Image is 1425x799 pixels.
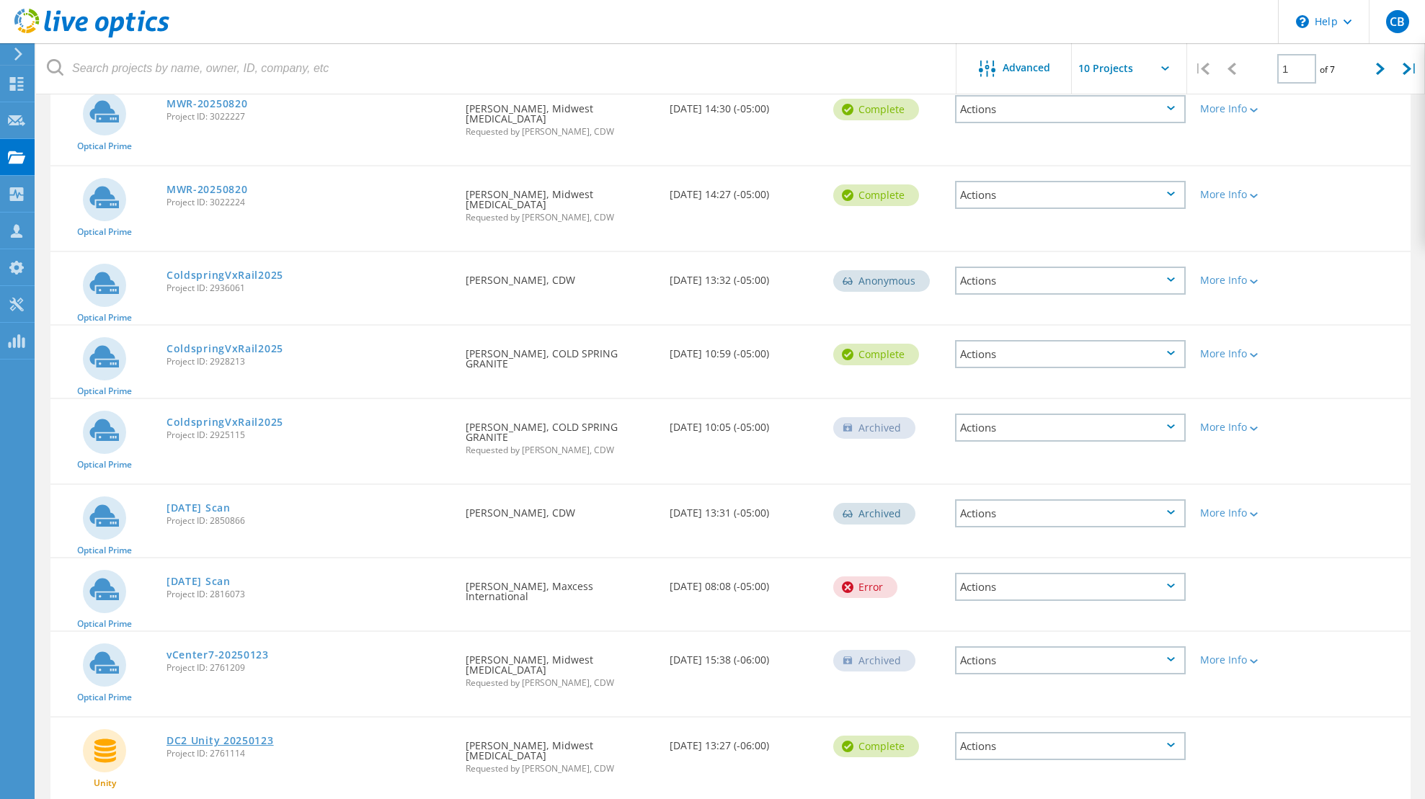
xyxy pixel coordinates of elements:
div: Archived [833,417,915,439]
div: More Info [1200,349,1295,359]
div: Actions [955,181,1186,209]
div: [DATE] 10:59 (-05:00) [662,326,825,373]
div: [DATE] 15:38 (-06:00) [662,632,825,679]
span: Requested by [PERSON_NAME], CDW [466,128,655,136]
div: [PERSON_NAME], Midwest [MEDICAL_DATA] [458,632,662,702]
div: Actions [955,499,1186,527]
div: | [1187,43,1217,94]
span: Project ID: 3022224 [167,198,451,207]
div: [DATE] 14:27 (-05:00) [662,166,825,214]
span: Optical Prime [77,387,132,396]
div: Error [833,576,897,598]
a: Live Optics Dashboard [14,30,169,40]
span: Project ID: 2928213 [167,357,451,366]
span: Project ID: 2850866 [167,517,451,525]
a: [DATE] Scan [167,503,231,513]
div: [PERSON_NAME], CDW [458,485,662,532]
div: [DATE] 13:27 (-06:00) [662,718,825,765]
span: Project ID: 2761114 [167,749,451,758]
span: Project ID: 2816073 [167,590,451,599]
div: More Info [1200,508,1295,518]
div: Anonymous [833,270,930,292]
input: Search projects by name, owner, ID, company, etc [36,43,957,94]
div: Actions [955,414,1186,442]
div: [PERSON_NAME], Midwest [MEDICAL_DATA] [458,718,662,787]
a: ColdspringVxRail2025 [167,417,283,427]
span: Requested by [PERSON_NAME], CDW [466,679,655,687]
div: Complete [833,344,919,365]
span: of 7 [1320,63,1335,76]
span: Project ID: 3022227 [167,112,451,121]
div: Actions [955,732,1186,760]
span: Project ID: 2936061 [167,284,451,293]
span: Advanced [1003,63,1050,73]
span: Optical Prime [77,546,132,555]
span: Requested by [PERSON_NAME], CDW [466,764,655,773]
div: [PERSON_NAME], Maxcess International [458,558,662,616]
div: More Info [1200,104,1295,114]
div: Actions [955,340,1186,368]
div: Actions [955,573,1186,601]
div: [DATE] 14:30 (-05:00) [662,81,825,128]
div: Complete [833,184,919,206]
a: ColdspringVxRail2025 [167,344,283,354]
div: Complete [833,99,919,120]
span: Requested by [PERSON_NAME], CDW [466,213,655,222]
div: [DATE] 13:32 (-05:00) [662,252,825,300]
div: [PERSON_NAME], CDW [458,252,662,300]
div: Actions [955,646,1186,674]
span: CB [1390,16,1405,27]
span: Optical Prime [77,228,132,236]
div: [DATE] 10:05 (-05:00) [662,399,825,447]
span: Unity [94,779,116,787]
svg: \n [1296,15,1309,28]
div: [PERSON_NAME], COLD SPRING GRANITE [458,326,662,383]
div: More Info [1200,655,1295,665]
div: Archived [833,650,915,671]
div: | [1395,43,1425,94]
span: Optical Prime [77,693,132,702]
div: [PERSON_NAME], COLD SPRING GRANITE [458,399,662,469]
a: [DATE] Scan [167,576,231,586]
div: More Info [1200,189,1295,200]
a: DC2 Unity 20250123 [167,736,274,746]
a: vCenter7-20250123 [167,650,269,660]
span: Project ID: 2761209 [167,664,451,672]
div: Actions [955,267,1186,295]
div: Archived [833,503,915,525]
div: [DATE] 08:08 (-05:00) [662,558,825,606]
span: Optical Prime [77,460,132,469]
div: [PERSON_NAME], Midwest [MEDICAL_DATA] [458,166,662,236]
div: Complete [833,736,919,757]
div: More Info [1200,275,1295,285]
span: Optical Prime [77,142,132,151]
span: Requested by [PERSON_NAME], CDW [466,446,655,455]
div: More Info [1200,422,1295,432]
a: MWR-20250820 [167,184,247,195]
span: Optical Prime [77,620,132,628]
span: Project ID: 2925115 [167,431,451,439]
a: MWR-20250820 [167,99,247,109]
span: Optical Prime [77,313,132,322]
div: [PERSON_NAME], Midwest [MEDICAL_DATA] [458,81,662,151]
div: [DATE] 13:31 (-05:00) [662,485,825,532]
a: ColdspringVxRail2025 [167,270,283,280]
div: Actions [955,95,1186,123]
